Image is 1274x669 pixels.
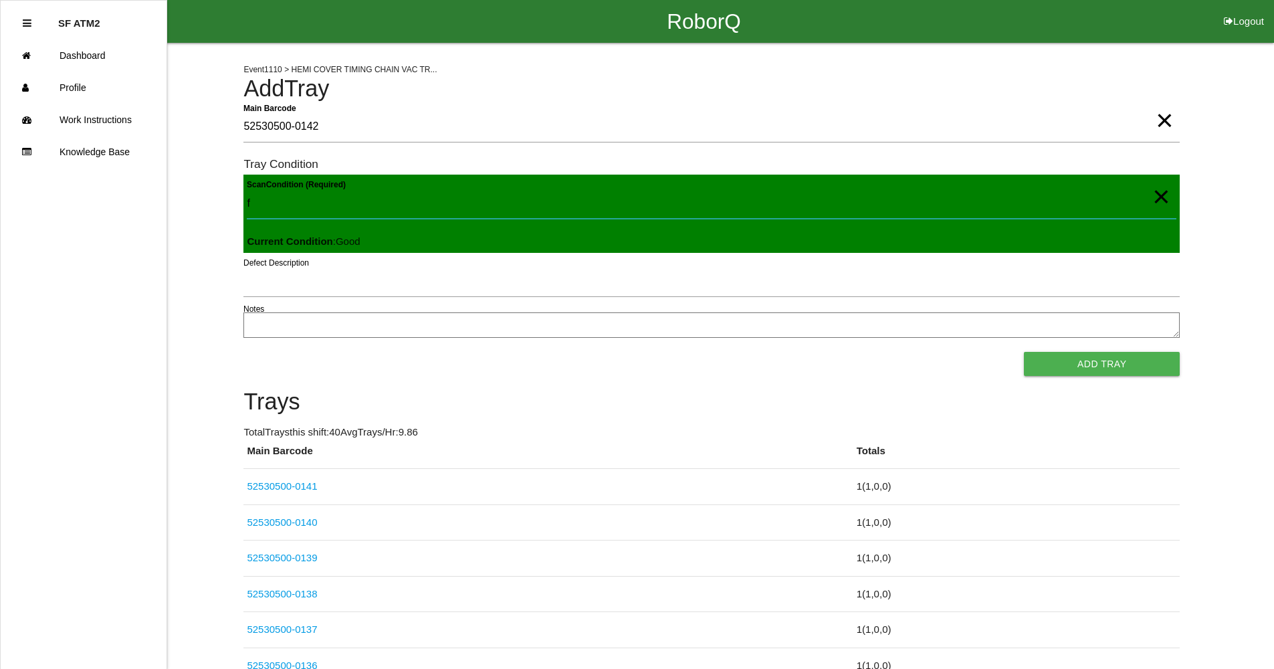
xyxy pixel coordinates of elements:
input: Required [243,112,1180,142]
label: Notes [243,303,264,315]
p: Total Trays this shift: 40 Avg Trays /Hr: 9.86 [243,425,1180,440]
td: 1 ( 1 , 0 , 0 ) [853,541,1180,577]
th: Totals [853,444,1180,469]
b: Main Barcode [243,103,296,112]
a: 52530500-0139 [247,552,317,563]
h4: Add Tray [243,76,1180,102]
td: 1 ( 1 , 0 , 0 ) [853,576,1180,612]
a: Knowledge Base [1,136,167,168]
span: Clear Input [1156,94,1173,120]
b: Scan Condition (Required) [247,180,346,189]
h6: Tray Condition [243,158,1180,171]
td: 1 ( 1 , 0 , 0 ) [853,612,1180,648]
span: Event 1110 > HEMI COVER TIMING CHAIN VAC TR... [243,65,437,74]
button: Add Tray [1024,352,1180,376]
p: SF ATM2 [58,7,100,29]
td: 1 ( 1 , 0 , 0 ) [853,504,1180,541]
span: : Good [247,235,360,247]
th: Main Barcode [243,444,853,469]
a: 52530500-0140 [247,516,317,528]
b: Current Condition [247,235,332,247]
a: Dashboard [1,39,167,72]
a: 52530500-0137 [247,624,317,635]
a: 52530500-0138 [247,588,317,599]
label: Defect Description [243,257,309,269]
a: 52530500-0141 [247,480,317,492]
a: Profile [1,72,167,104]
span: Clear Input [1152,170,1170,197]
td: 1 ( 1 , 0 , 0 ) [853,469,1180,505]
div: Close [23,7,31,39]
a: Work Instructions [1,104,167,136]
h4: Trays [243,389,1180,415]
